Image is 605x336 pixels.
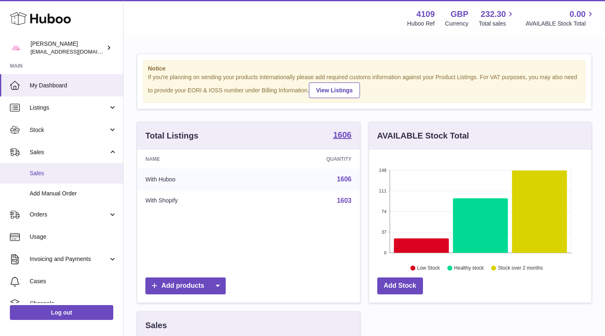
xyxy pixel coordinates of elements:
[30,255,108,263] span: Invoicing and Payments
[30,82,117,89] span: My Dashboard
[30,190,117,197] span: Add Manual Order
[145,277,226,294] a: Add products
[454,265,484,271] text: Healthy stock
[445,20,469,28] div: Currency
[377,277,423,294] a: Add Stock
[416,9,435,20] strong: 4109
[30,40,105,56] div: [PERSON_NAME]
[30,169,117,177] span: Sales
[451,9,468,20] strong: GBP
[333,131,352,141] a: 1606
[30,300,117,308] span: Channels
[30,104,108,112] span: Listings
[30,233,117,241] span: Usage
[10,42,22,54] img: hello@limpetstore.com
[381,230,386,235] text: 37
[30,126,108,134] span: Stock
[30,211,108,219] span: Orders
[570,9,586,20] span: 0.00
[479,9,515,28] a: 232.30 Total sales
[137,150,257,169] th: Name
[498,265,543,271] text: Stock over 2 months
[417,265,440,271] text: Low Stock
[333,131,352,139] strong: 1606
[137,169,257,190] td: With Huboo
[145,130,199,141] h3: Total Listings
[309,82,360,98] a: View Listings
[337,176,352,183] a: 1606
[30,277,117,285] span: Cases
[379,188,386,193] text: 111
[379,168,386,173] text: 148
[384,250,386,255] text: 0
[381,209,386,214] text: 74
[526,9,595,28] a: 0.00 AVAILABLE Stock Total
[377,130,469,141] h3: AVAILABLE Stock Total
[148,73,581,98] div: If you're planning on sending your products internationally please add required customs informati...
[145,320,167,331] h3: Sales
[479,20,515,28] span: Total sales
[257,150,360,169] th: Quantity
[407,20,435,28] div: Huboo Ref
[337,197,352,204] a: 1603
[148,65,581,73] strong: Notice
[30,148,108,156] span: Sales
[481,9,506,20] span: 232.30
[10,305,113,320] a: Log out
[137,190,257,211] td: With Shopify
[526,20,595,28] span: AVAILABLE Stock Total
[30,48,121,55] span: [EMAIL_ADDRESS][DOMAIN_NAME]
